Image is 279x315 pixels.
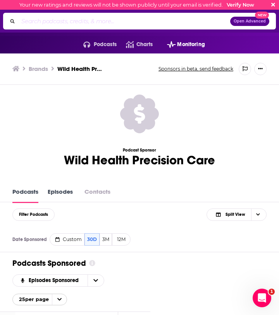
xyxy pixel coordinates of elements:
span: Custom [63,236,82,242]
a: Episodes [48,188,73,203]
button: 30D [84,233,100,246]
h3: Podcast Sponsor [64,141,215,153]
h1: Podcasts Sponsored [12,258,86,268]
div: Your new ratings and reviews will not be shown publicly until your email is verified. [19,2,254,8]
a: Brands [29,65,48,72]
button: Contacts [82,188,113,196]
span: Charts [136,39,153,50]
span: Split View [226,212,245,217]
h1: Wild Health Precision Care [64,153,215,168]
button: open menu [158,38,205,51]
span: Open Advanced [234,19,266,23]
button: Filter Podcasts [12,208,55,221]
button: open menu [12,294,67,305]
span: 25 per page [13,293,49,305]
button: Open AdvancedNew [230,17,269,26]
span: Episodes Sponsored [29,278,81,283]
h4: Date Sponsored [12,237,47,242]
h3: Wild Health Precision Care [57,65,103,72]
button: open menu [13,278,88,283]
button: 12M [112,233,131,246]
span: Podcasts [94,39,117,50]
button: Choose View [207,208,267,221]
a: Charts [117,38,153,51]
span: Monitoring [177,39,205,50]
input: Search podcasts, credits, & more... [18,15,230,28]
a: Verify Now [227,2,254,8]
span: Filter Podcasts [19,212,48,217]
button: Sponsors in beta, send feedback [156,65,236,72]
button: open menu [88,275,104,286]
button: open menu [74,38,117,51]
div: Search podcasts, credits, & more... [3,13,276,29]
a: Contacts [82,188,113,203]
button: 3M [100,233,112,246]
iframe: Intercom live chat [253,289,271,307]
span: New [255,12,269,19]
button: Show More Button [254,63,267,75]
a: Podcasts [12,188,38,203]
span: 1 [269,289,275,295]
button: Custom [50,233,84,246]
